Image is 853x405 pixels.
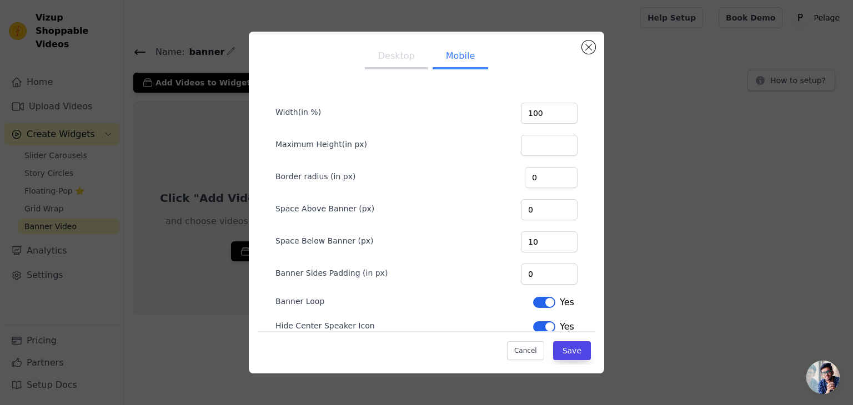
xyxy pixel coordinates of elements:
button: Save [553,341,591,360]
span: Yes [560,296,574,309]
label: Space Above Banner (px) [275,203,374,214]
label: Width(in %) [275,107,321,118]
button: Cancel [507,341,544,360]
label: Maximum Height(in px) [275,139,367,150]
span: Yes [560,320,574,333]
label: Banner Sides Padding (in px) [275,267,388,279]
label: Border radius (in px) [275,171,355,182]
button: Mobile [433,45,488,69]
label: Space Below Banner (px) [275,235,374,246]
div: Отворен чат [806,361,840,394]
button: Close modal [582,40,595,54]
label: Hide Center Speaker Icon [275,320,375,331]
label: Banner Loop [275,296,324,307]
button: Desktop [365,45,428,69]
